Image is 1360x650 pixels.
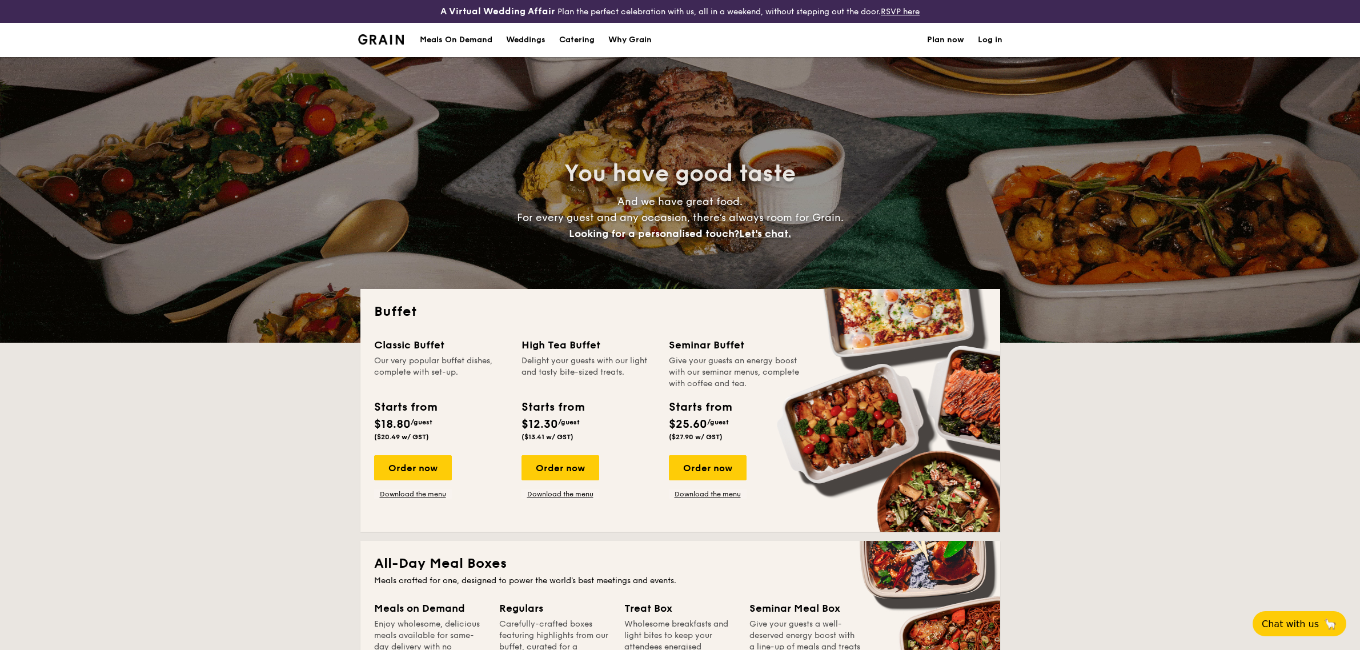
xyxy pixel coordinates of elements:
[374,575,986,587] div: Meals crafted for one, designed to power the world's best meetings and events.
[413,23,499,57] a: Meals On Demand
[374,355,508,390] div: Our very popular buffet dishes, complete with set-up.
[374,337,508,353] div: Classic Buffet
[374,489,452,499] a: Download the menu
[499,23,552,57] a: Weddings
[358,34,404,45] img: Grain
[558,418,580,426] span: /guest
[411,418,432,426] span: /guest
[521,399,584,416] div: Starts from
[669,455,747,480] div: Order now
[521,489,599,499] a: Download the menu
[669,489,747,499] a: Download the menu
[559,23,595,57] h1: Catering
[374,555,986,573] h2: All-Day Meal Boxes
[978,23,1002,57] a: Log in
[499,600,611,616] div: Regulars
[374,303,986,321] h2: Buffet
[707,418,729,426] span: /guest
[927,23,964,57] a: Plan now
[552,23,601,57] a: Catering
[608,23,652,57] div: Why Grain
[1253,611,1346,636] button: Chat with us🦙
[420,23,492,57] div: Meals On Demand
[749,600,861,616] div: Seminar Meal Box
[374,433,429,441] span: ($20.49 w/ GST)
[669,399,731,416] div: Starts from
[669,433,723,441] span: ($27.90 w/ GST)
[1323,617,1337,631] span: 🦙
[624,600,736,616] div: Treat Box
[506,23,545,57] div: Weddings
[358,34,404,45] a: Logotype
[521,433,573,441] span: ($13.41 w/ GST)
[521,337,655,353] div: High Tea Buffet
[374,455,452,480] div: Order now
[521,455,599,480] div: Order now
[374,600,486,616] div: Meals on Demand
[374,418,411,431] span: $18.80
[669,337,803,353] div: Seminar Buffet
[521,418,558,431] span: $12.30
[669,418,707,431] span: $25.60
[351,5,1009,18] div: Plan the perfect celebration with us, all in a weekend, without stepping out the door.
[374,399,436,416] div: Starts from
[1262,619,1319,629] span: Chat with us
[669,355,803,390] div: Give your guests an energy boost with our seminar menus, complete with coffee and tea.
[881,7,920,17] a: RSVP here
[440,5,555,18] h4: A Virtual Wedding Affair
[601,23,659,57] a: Why Grain
[521,355,655,390] div: Delight your guests with our light and tasty bite-sized treats.
[739,227,791,240] span: Let's chat.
